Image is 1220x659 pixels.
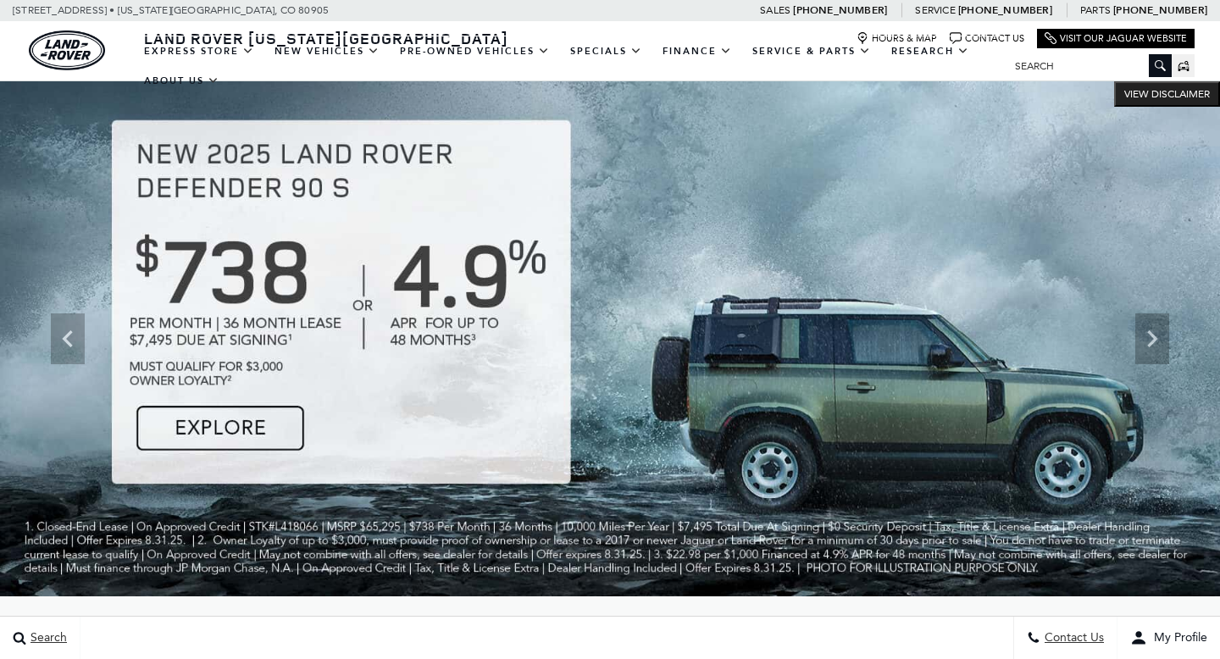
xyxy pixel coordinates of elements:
[1002,56,1172,76] input: Search
[881,36,979,66] a: Research
[857,32,937,45] a: Hours & Map
[950,32,1024,45] a: Contact Us
[742,36,881,66] a: Service & Parts
[1113,3,1207,17] a: [PHONE_NUMBER]
[1147,631,1207,645] span: My Profile
[1117,617,1220,659] button: user-profile-menu
[1080,4,1111,16] span: Parts
[1114,81,1220,107] button: VIEW DISCLAIMER
[144,28,508,48] span: Land Rover [US_STATE][GEOGRAPHIC_DATA]
[13,4,329,16] a: [STREET_ADDRESS] • [US_STATE][GEOGRAPHIC_DATA], CO 80905
[134,36,1002,96] nav: Main Navigation
[29,30,105,70] img: Land Rover
[652,36,742,66] a: Finance
[134,36,264,66] a: EXPRESS STORE
[29,30,105,70] a: land-rover
[560,36,652,66] a: Specials
[134,66,230,96] a: About Us
[915,4,955,16] span: Service
[1045,32,1187,45] a: Visit Our Jaguar Website
[793,3,887,17] a: [PHONE_NUMBER]
[134,28,518,48] a: Land Rover [US_STATE][GEOGRAPHIC_DATA]
[958,3,1052,17] a: [PHONE_NUMBER]
[1040,631,1104,645] span: Contact Us
[390,36,560,66] a: Pre-Owned Vehicles
[1124,87,1210,101] span: VIEW DISCLAIMER
[760,4,790,16] span: Sales
[26,631,67,645] span: Search
[264,36,390,66] a: New Vehicles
